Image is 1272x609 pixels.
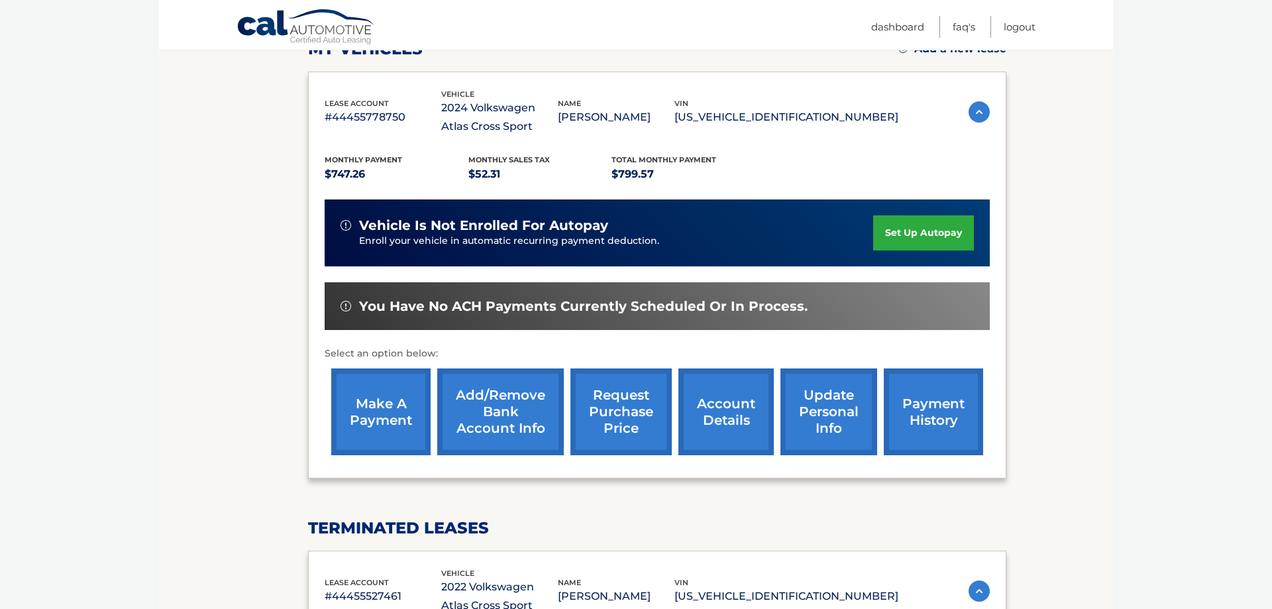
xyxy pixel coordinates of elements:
p: [US_VEHICLE_IDENTIFICATION_NUMBER] [674,587,898,606]
a: set up autopay [873,215,974,250]
p: Enroll your vehicle in automatic recurring payment deduction. [359,234,873,249]
img: accordion-active.svg [969,581,990,602]
img: accordion-active.svg [969,101,990,123]
p: [PERSON_NAME] [558,108,674,127]
a: Add/Remove bank account info [437,368,564,455]
a: Logout [1004,16,1035,38]
a: make a payment [331,368,431,455]
span: You have no ACH payments currently scheduled or in process. [359,298,808,315]
span: vehicle [441,569,474,578]
span: Total Monthly Payment [611,155,716,164]
span: name [558,578,581,587]
a: Dashboard [871,16,924,38]
span: vin [674,99,688,108]
span: vehicle [441,89,474,99]
p: $747.26 [325,165,468,184]
p: 2024 Volkswagen Atlas Cross Sport [441,99,558,136]
img: alert-white.svg [341,301,351,311]
h2: terminated leases [308,518,1006,538]
p: $52.31 [468,165,612,184]
span: vehicle is not enrolled for autopay [359,217,608,234]
p: #44455778750 [325,108,441,127]
p: #44455527461 [325,587,441,606]
a: FAQ's [953,16,975,38]
span: name [558,99,581,108]
span: vin [674,578,688,587]
span: lease account [325,578,389,587]
a: account details [678,368,774,455]
img: alert-white.svg [341,220,351,231]
a: update personal info [780,368,877,455]
p: $799.57 [611,165,755,184]
p: Select an option below: [325,346,990,362]
span: lease account [325,99,389,108]
p: [PERSON_NAME] [558,587,674,606]
a: Cal Automotive [237,9,376,47]
span: Monthly sales Tax [468,155,550,164]
a: payment history [884,368,983,455]
span: Monthly Payment [325,155,402,164]
a: request purchase price [570,368,672,455]
p: [US_VEHICLE_IDENTIFICATION_NUMBER] [674,108,898,127]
